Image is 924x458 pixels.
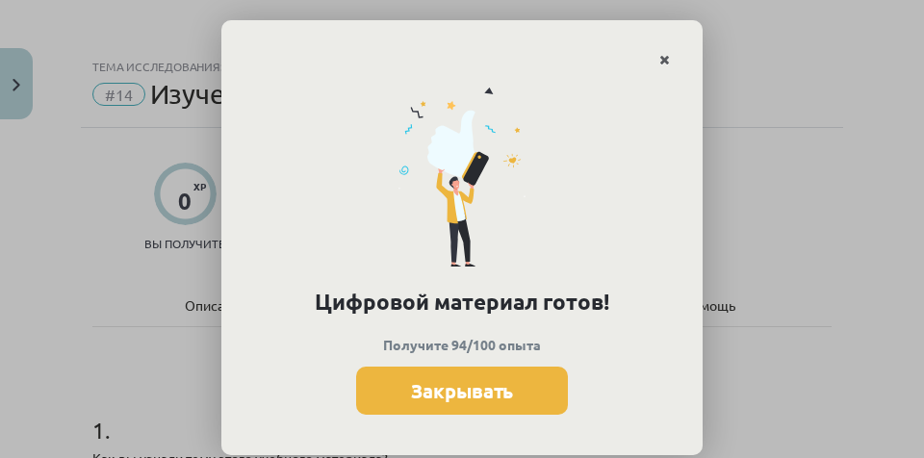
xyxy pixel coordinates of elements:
[648,41,681,79] a: Закрывать
[411,378,513,403] font: Закрывать
[356,367,568,415] button: Закрывать
[398,87,526,267] img: success-icon-e2ee861cc3ce991dfb3b709ea9283d231f19f378d338a287524d9bff8e3ce7a5.svg
[383,336,541,353] font: Получите 94/100 опыта
[315,288,609,316] font: Цифровой материал готов!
